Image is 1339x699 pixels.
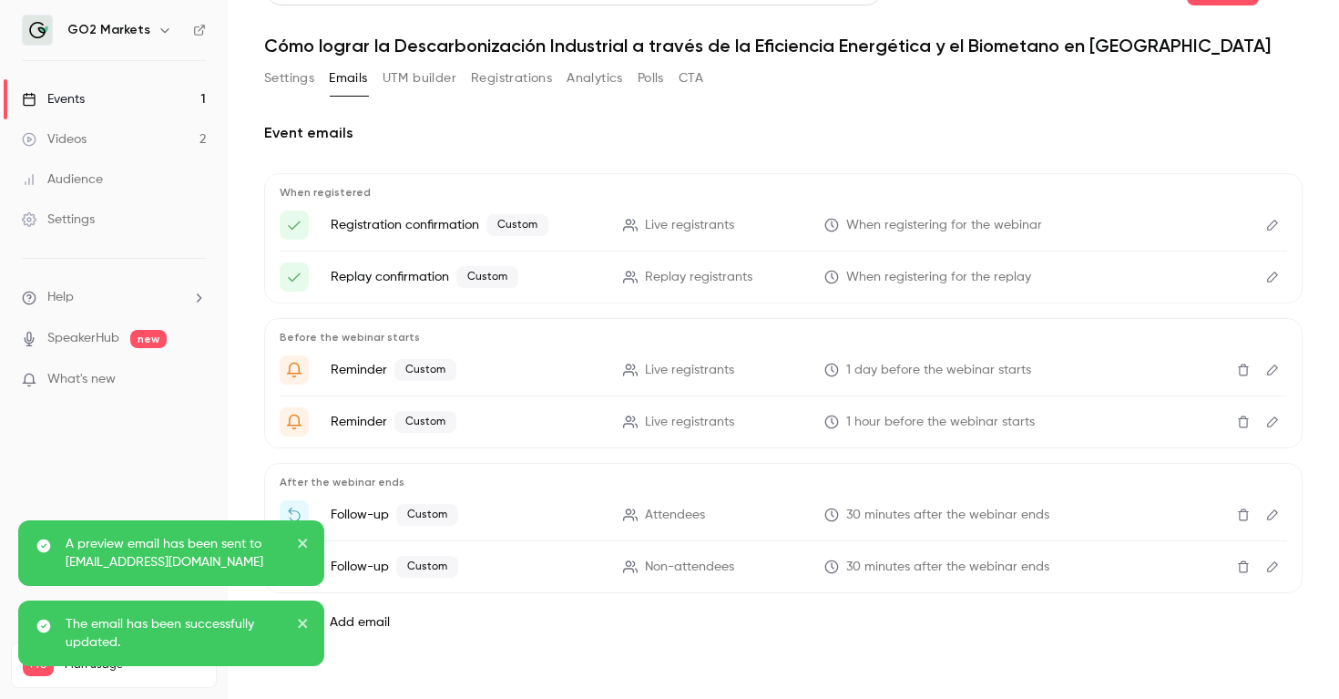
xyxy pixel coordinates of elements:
span: 1 day before the webinar starts [846,361,1031,380]
span: When registering for the replay [846,268,1031,287]
button: Registrations [471,64,552,93]
button: UTM builder [383,64,456,93]
button: Edit [1258,500,1287,529]
span: Live registrants [645,361,734,380]
span: 30 minutes after the webinar ends [846,506,1049,525]
span: Custom [396,556,458,578]
a: SpeakerHub [47,329,119,348]
button: close [297,535,310,557]
button: Edit [1258,407,1287,437]
p: Reminder [331,411,601,433]
span: Custom [394,359,456,381]
span: Custom [486,214,548,236]
button: Analytics [567,64,623,93]
p: A preview email has been sent to [EMAIL_ADDRESS][DOMAIN_NAME] [66,535,284,571]
p: When registered [280,185,1287,200]
p: After the webinar ends [280,475,1287,489]
span: Custom [456,266,518,288]
button: Delete [1229,355,1258,385]
button: CTA [679,64,703,93]
p: Reminder [331,359,601,381]
span: Help [47,288,74,307]
button: Edit [1258,262,1287,292]
button: Edit [1258,552,1287,581]
p: The email has been successfully updated. [66,615,284,652]
div: Settings [22,211,95,229]
span: Custom [394,411,456,433]
h1: Cómo lograr la Descarbonización Industrial a través de la Eficiencia Energética y el Biometano en... [264,35,1303,57]
span: Non-attendees [645,558,734,577]
div: Videos [22,130,87,149]
span: Attendees [645,506,705,525]
h6: GO2 Markets [67,21,150,39]
button: Delete [1229,500,1258,529]
p: Before the webinar starts [280,330,1287,344]
span: 1 hour before the webinar starts [846,413,1035,432]
span: Custom [396,504,458,526]
button: Edit [1258,355,1287,385]
button: Edit [1258,211,1287,240]
div: Events [22,90,85,108]
li: help-dropdown-opener [22,288,206,307]
span: When registering for the webinar [846,216,1042,235]
button: Emails [329,64,367,93]
p: Registration confirmation [331,214,601,236]
button: Settings [264,64,314,93]
div: Audience [22,170,103,189]
li: 👉 ¡Aquí tienes tu enlace de acceso a "{{ event_name }}"! [280,262,1287,292]
li: ⏰ ¡Estamos a punto de comenzar "{{ event_name }} "! [280,407,1287,437]
span: 30 minutes after the webinar ends [846,558,1049,577]
img: GO2 Markets [23,15,52,45]
span: Replay registrants [645,268,752,287]
h2: Event emails [264,122,1303,144]
button: Polls [638,64,664,93]
p: Follow-up [331,504,601,526]
p: Replay confirmation [331,266,601,288]
button: Delete [1229,407,1258,437]
li: 🎬 Revive nuestro webinar sobre eficiencia energética en España [280,552,1287,581]
li: &nbsp;🗓️ ¡Mañana es nuestro webinar&nbsp; '{{ event_name }}' ! [280,355,1287,385]
li: 🎥 Gracias por acompañarnos — aquí tienes la grabación del webinar [280,500,1287,529]
p: Follow-up [331,556,601,578]
span: Live registrants [645,413,734,432]
span: What's new [47,370,116,389]
span: Live registrants [645,216,734,235]
label: Add email [330,613,390,632]
span: new [130,330,167,348]
li: 👉 ¡Aquí tienes tu enlace de acceso a "{{ event_name }}"! [280,211,1287,240]
button: Delete [1229,552,1258,581]
button: close [297,615,310,637]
